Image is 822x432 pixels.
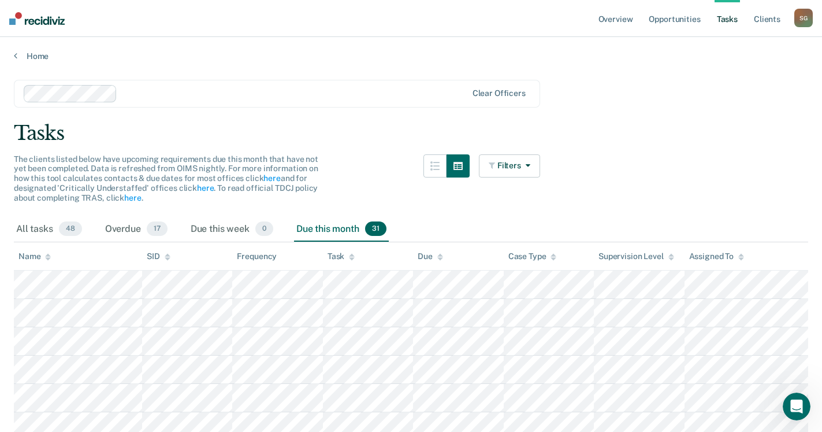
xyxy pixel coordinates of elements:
img: Recidiviz [9,12,65,25]
div: Frequency [237,252,277,261]
div: Due this week0 [188,217,276,242]
div: Supervision Level [598,252,674,261]
div: S G [794,9,813,27]
div: Clear officers [473,88,526,98]
a: here [263,173,280,183]
button: SG [794,9,813,27]
span: 17 [147,221,168,237]
a: here [124,193,141,202]
span: 31 [365,221,386,237]
div: SID [147,252,170,261]
div: Tasks [14,121,808,145]
div: Assigned To [689,252,744,261]
a: Home [14,51,808,61]
div: Due this month31 [294,217,389,242]
span: The clients listed below have upcoming requirements due this month that have not yet been complet... [14,154,318,202]
div: Case Type [508,252,557,261]
span: 48 [59,221,82,237]
span: 0 [255,221,273,237]
button: Filters [479,154,540,178]
a: here [197,183,214,193]
div: Task [328,252,355,261]
div: Due [418,252,443,261]
div: All tasks48 [14,217,84,242]
iframe: Intercom live chat [783,393,810,420]
div: Overdue17 [103,217,170,242]
div: Name [18,252,51,261]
